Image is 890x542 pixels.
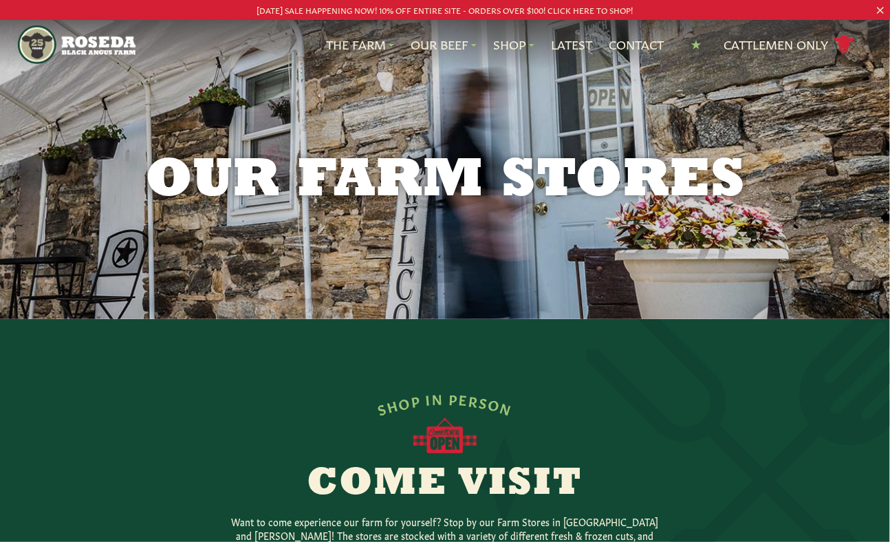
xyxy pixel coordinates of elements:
[18,25,136,64] img: https://roseda.com/wp-content/uploads/2021/05/roseda-25-header.png
[181,465,709,503] h2: Come Visit
[411,36,477,54] a: Our Beef
[724,33,856,57] a: Cattlemen Only
[478,394,490,411] span: S
[551,36,592,54] a: Latest
[425,391,432,407] span: I
[397,393,412,411] span: O
[410,392,422,409] span: P
[45,3,846,17] p: [DATE] SALE HAPPENING NOW! 10% OFF ENTIRE SITE - ORDERS OVER $100! CLICK HERE TO SHOP!
[375,391,515,418] div: SHOP IN PERSON
[376,400,389,417] span: S
[18,20,872,69] nav: Main Navigation
[326,36,394,54] a: The Farm
[609,36,664,54] a: Contact
[93,154,797,209] h1: Our Farm Stores
[487,395,503,413] span: O
[458,391,469,407] span: E
[468,392,480,409] span: R
[448,391,459,406] span: P
[499,399,514,417] span: N
[431,391,444,406] span: N
[384,396,400,414] span: H
[493,36,534,54] a: Shop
